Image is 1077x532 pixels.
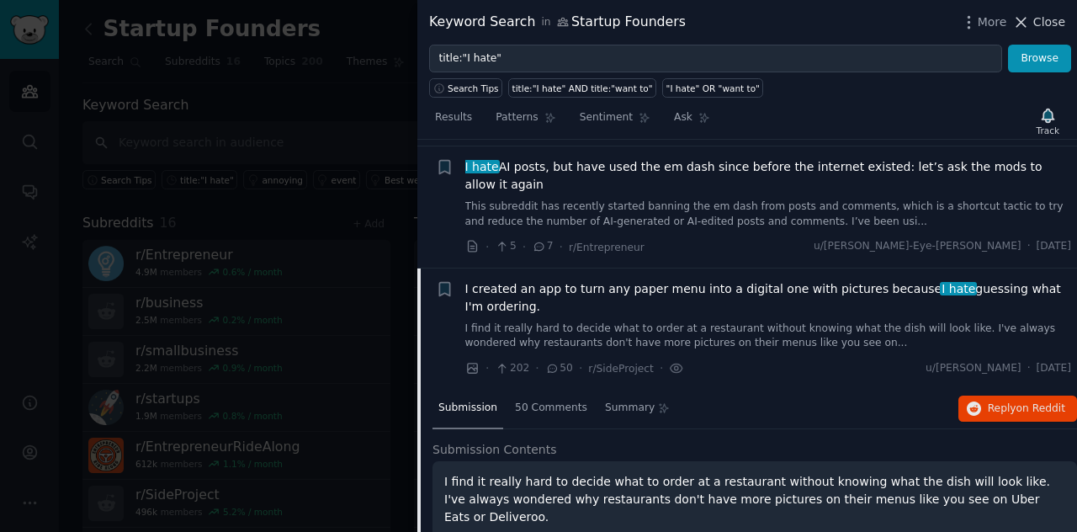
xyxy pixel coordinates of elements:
span: r/Entrepreneur [569,242,645,253]
span: Search Tips [448,82,499,94]
span: 5 [495,239,516,254]
a: Results [429,104,478,139]
span: [DATE] [1037,361,1071,376]
span: Patterns [496,110,538,125]
p: I find it really hard to decide what to order at a restaurant without knowing what the dish will ... [444,473,1065,526]
span: Submission [438,401,497,416]
span: Summary [605,401,655,416]
span: [DATE] [1037,239,1071,254]
button: Track [1031,104,1065,139]
span: · [1027,361,1031,376]
span: I created an app to turn any paper menu into a digital one with pictures because guessing what I'... [465,280,1072,316]
span: · [560,238,563,256]
span: · [535,359,538,377]
a: I find it really hard to decide what to order at a restaurant without knowing what the dish will ... [465,322,1072,351]
a: "I hate" OR "want to" [662,78,763,98]
span: Submission Contents [432,441,557,459]
span: 202 [495,361,529,376]
span: · [523,238,526,256]
a: This subreddit has recently started banning the em dash from posts and comments, which is a short... [465,199,1072,229]
a: I created an app to turn any paper menu into a digital one with pictures becauseI hateguessing wh... [465,280,1072,316]
span: 50 [545,361,573,376]
span: 50 Comments [515,401,587,416]
span: u/[PERSON_NAME] [926,361,1021,376]
div: title:"I hate" AND title:"want to" [512,82,653,94]
span: in [541,15,550,30]
span: I hate [940,282,977,295]
span: · [579,359,582,377]
span: u/[PERSON_NAME]-Eye-[PERSON_NAME] [814,239,1021,254]
span: I hate [464,160,501,173]
input: Try a keyword related to your business [429,45,1002,73]
button: Search Tips [429,78,502,98]
div: "I hate" OR "want to" [666,82,760,94]
span: Sentiment [580,110,633,125]
span: 7 [532,239,553,254]
button: Browse [1008,45,1071,73]
span: · [1027,239,1031,254]
span: · [660,359,663,377]
a: Sentiment [574,104,656,139]
span: Ask [674,110,692,125]
div: Keyword Search Startup Founders [429,12,686,33]
span: r/SideProject [588,363,654,375]
a: Patterns [490,104,561,139]
span: · [485,359,489,377]
a: Ask [668,104,716,139]
span: on Reddit [1016,402,1065,414]
span: Reply [988,402,1065,417]
button: Replyon Reddit [958,396,1077,423]
span: More [978,13,1007,31]
button: Close [1012,13,1065,31]
span: · [485,238,489,256]
a: title:"I hate" AND title:"want to" [508,78,656,98]
div: Track [1037,125,1059,136]
span: Results [435,110,472,125]
span: AI posts, but have used the em dash since before the internet existed: let’s ask the mods to allo... [465,158,1072,194]
button: More [960,13,1007,31]
span: Close [1033,13,1065,31]
a: I hateAI posts, but have used the em dash since before the internet existed: let’s ask the mods t... [465,158,1072,194]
